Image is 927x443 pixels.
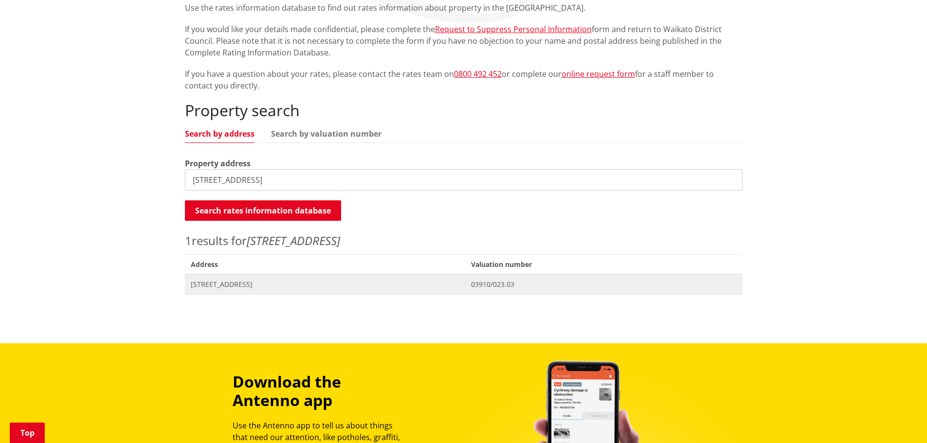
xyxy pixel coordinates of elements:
input: e.g. Duke Street NGARUAWAHIA [185,169,743,191]
span: Valuation number [465,254,742,274]
a: Search by valuation number [271,130,382,138]
span: Address [185,254,466,274]
p: If you have a question about your rates, please contact the rates team on or complete our for a s... [185,68,743,91]
iframe: Messenger Launcher [882,402,917,437]
button: Search rates information database [185,200,341,221]
label: Property address [185,158,251,169]
a: online request form [562,69,635,79]
p: results for [185,232,743,249]
p: Use the rates information database to find out rates information about property in the [GEOGRAPHI... [185,2,743,14]
a: [STREET_ADDRESS] 03910/023.03 [185,274,743,294]
p: If you would like your details made confidential, please complete the form and return to Waikato ... [185,23,743,58]
h2: Property search [185,101,743,120]
a: Top [10,423,45,443]
a: Search by address [185,130,254,138]
a: 0800 492 452 [454,69,502,79]
h3: Download the Antenno app [233,372,409,410]
span: [STREET_ADDRESS] [191,280,460,289]
em: [STREET_ADDRESS] [247,232,340,248]
a: Request to Suppress Personal Information [435,24,592,35]
span: 1 [185,232,192,248]
span: 03910/023.03 [471,280,736,289]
